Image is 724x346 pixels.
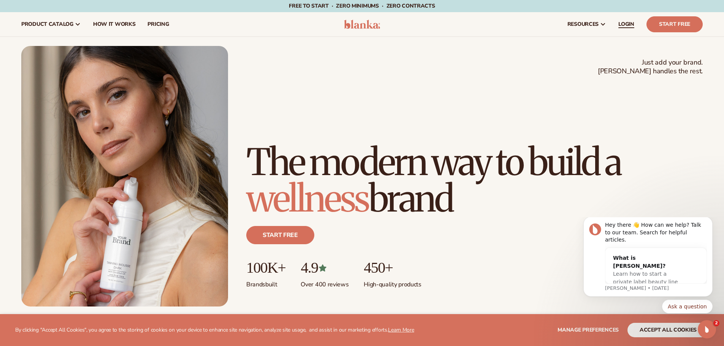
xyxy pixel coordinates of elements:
p: 4.9 [301,259,349,276]
div: What is [PERSON_NAME]?Learn how to start a private label beauty line with [PERSON_NAME] [33,31,119,83]
span: product catalog [21,21,73,27]
a: resources [561,12,612,36]
div: Hey there 👋 How can we help? Talk to our team. Search for helpful articles. [33,4,135,27]
p: By clicking "Accept All Cookies", you agree to the storing of cookies on your device to enhance s... [15,327,414,333]
div: What is [PERSON_NAME]? [41,37,112,53]
img: Female holding tanning mousse. [21,46,228,307]
p: High-quality products [364,276,421,289]
button: Manage preferences [558,323,619,337]
p: 450+ [364,259,421,276]
p: Brands built [246,276,285,289]
span: How It Works [93,21,136,27]
p: Over 400 reviews [301,276,349,289]
div: Message content [33,4,135,66]
a: LOGIN [612,12,640,36]
a: How It Works [87,12,142,36]
a: Start Free [646,16,703,32]
iframe: Intercom live chat [698,320,716,338]
h1: The modern way to build a brand [246,144,703,217]
span: 2 [713,320,719,326]
span: resources [567,21,599,27]
span: Learn how to start a private label beauty line with [PERSON_NAME] [41,54,106,76]
span: LOGIN [618,21,634,27]
span: Manage preferences [558,326,619,333]
p: Message from Lee, sent 4w ago [33,68,135,74]
span: Free to start · ZERO minimums · ZERO contracts [289,2,435,9]
iframe: Intercom notifications message [572,217,724,318]
span: Just add your brand. [PERSON_NAME] handles the rest. [598,58,703,76]
span: wellness [246,176,369,221]
button: Quick reply: Ask a question [90,82,141,96]
p: 100K+ [246,259,285,276]
span: pricing [147,21,169,27]
img: logo [344,20,380,29]
div: Quick reply options [11,82,141,96]
a: pricing [141,12,175,36]
a: Learn More [388,326,414,333]
a: Start free [246,226,314,244]
a: product catalog [15,12,87,36]
button: accept all cookies [627,323,709,337]
img: Profile image for Lee [17,6,29,18]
